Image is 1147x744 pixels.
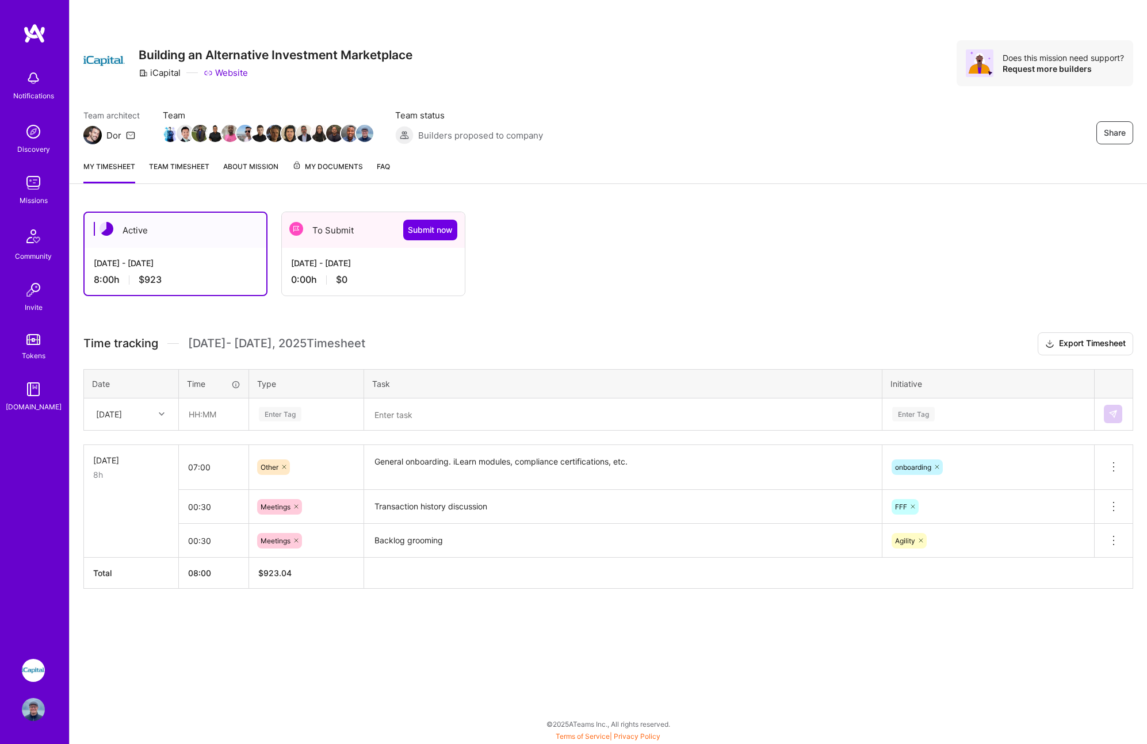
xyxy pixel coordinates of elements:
[895,503,907,511] span: FFF
[69,710,1147,738] div: © 2025 ATeams Inc., All rights reserved.
[1104,127,1126,139] span: Share
[84,558,179,589] th: Total
[326,125,343,142] img: Team Member Avatar
[139,48,412,62] h3: Building an Alternative Investment Marketplace
[327,124,342,143] a: Team Member Avatar
[377,160,390,183] a: FAQ
[13,90,54,102] div: Notifications
[341,125,358,142] img: Team Member Avatar
[892,405,935,423] div: Enter Tag
[139,67,181,79] div: iCapital
[311,125,328,142] img: Team Member Avatar
[418,129,543,141] span: Builders proposed to company
[23,23,46,44] img: logo
[85,213,266,248] div: Active
[1045,338,1054,350] i: icon Download
[356,125,373,142] img: Team Member Avatar
[1096,121,1133,144] button: Share
[207,125,224,142] img: Team Member Avatar
[1108,409,1118,419] img: Submit
[96,408,122,420] div: [DATE]
[291,257,456,269] div: [DATE] - [DATE]
[258,568,292,578] span: $ 923.04
[19,659,48,682] a: iCapital: Building an Alternative Investment Marketplace
[193,124,208,143] a: Team Member Avatar
[159,411,165,417] i: icon Chevron
[149,160,209,183] a: Team timesheet
[22,171,45,194] img: teamwork
[20,223,47,250] img: Community
[292,160,363,183] a: My Documents
[22,120,45,143] img: discovery
[291,274,456,286] div: 0:00 h
[890,378,1086,390] div: Initiative
[236,125,254,142] img: Team Member Avatar
[15,250,52,262] div: Community
[179,492,248,522] input: HH:MM
[223,124,238,143] a: Team Member Avatar
[395,126,414,144] img: Builders proposed to company
[282,124,297,143] a: Team Member Avatar
[249,369,364,398] th: Type
[282,212,465,248] div: To Submit
[83,336,158,351] span: Time tracking
[267,124,282,143] a: Team Member Avatar
[364,369,882,398] th: Task
[162,125,179,142] img: Team Member Avatar
[238,124,253,143] a: Team Member Avatar
[22,67,45,90] img: bell
[408,224,453,236] span: Submit now
[94,274,257,286] div: 8:00 h
[179,526,248,556] input: HH:MM
[895,536,915,545] span: Agility
[251,125,269,142] img: Team Member Avatar
[289,222,303,236] img: To Submit
[208,124,223,143] a: Team Member Avatar
[223,160,278,183] a: About Mission
[365,525,881,557] textarea: Backlog grooming
[1038,332,1133,355] button: Export Timesheet
[556,732,660,741] span: |
[139,274,162,286] span: $923
[26,334,40,345] img: tokens
[93,454,169,466] div: [DATE]
[163,109,372,121] span: Team
[83,160,135,183] a: My timesheet
[365,491,881,523] textarea: Transaction history discussion
[342,124,357,143] a: Team Member Avatar
[106,129,121,141] div: Dor
[281,125,299,142] img: Team Member Avatar
[1003,63,1124,74] div: Request more builders
[93,469,169,481] div: 8h
[25,301,43,313] div: Invite
[556,732,610,741] a: Terms of Service
[126,131,135,140] i: icon Mail
[365,446,881,489] textarea: General onboarding. iLearn modules, compliance certifications, etc.
[336,274,347,286] span: $0
[179,452,248,482] input: HH:MM
[139,68,148,78] i: icon CompanyGray
[253,124,267,143] a: Team Member Avatar
[83,109,140,121] span: Team architect
[94,257,257,269] div: [DATE] - [DATE]
[395,109,543,121] span: Team status
[83,40,125,82] img: Company Logo
[895,463,931,471] span: onboarding
[179,558,249,589] th: 08:00
[297,124,312,143] a: Team Member Avatar
[178,124,193,143] a: Team Member Avatar
[614,732,660,741] a: Privacy Policy
[177,125,194,142] img: Team Member Avatar
[192,125,209,142] img: Team Member Avatar
[266,125,284,142] img: Team Member Avatar
[20,194,48,206] div: Missions
[296,125,313,142] img: Team Member Avatar
[188,336,365,351] span: [DATE] - [DATE] , 2025 Timesheet
[261,503,290,511] span: Meetings
[22,378,45,401] img: guide book
[179,399,248,429] input: HH:MM
[1003,52,1124,63] div: Does this mission need support?
[84,369,179,398] th: Date
[261,463,278,471] span: Other
[22,350,45,362] div: Tokens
